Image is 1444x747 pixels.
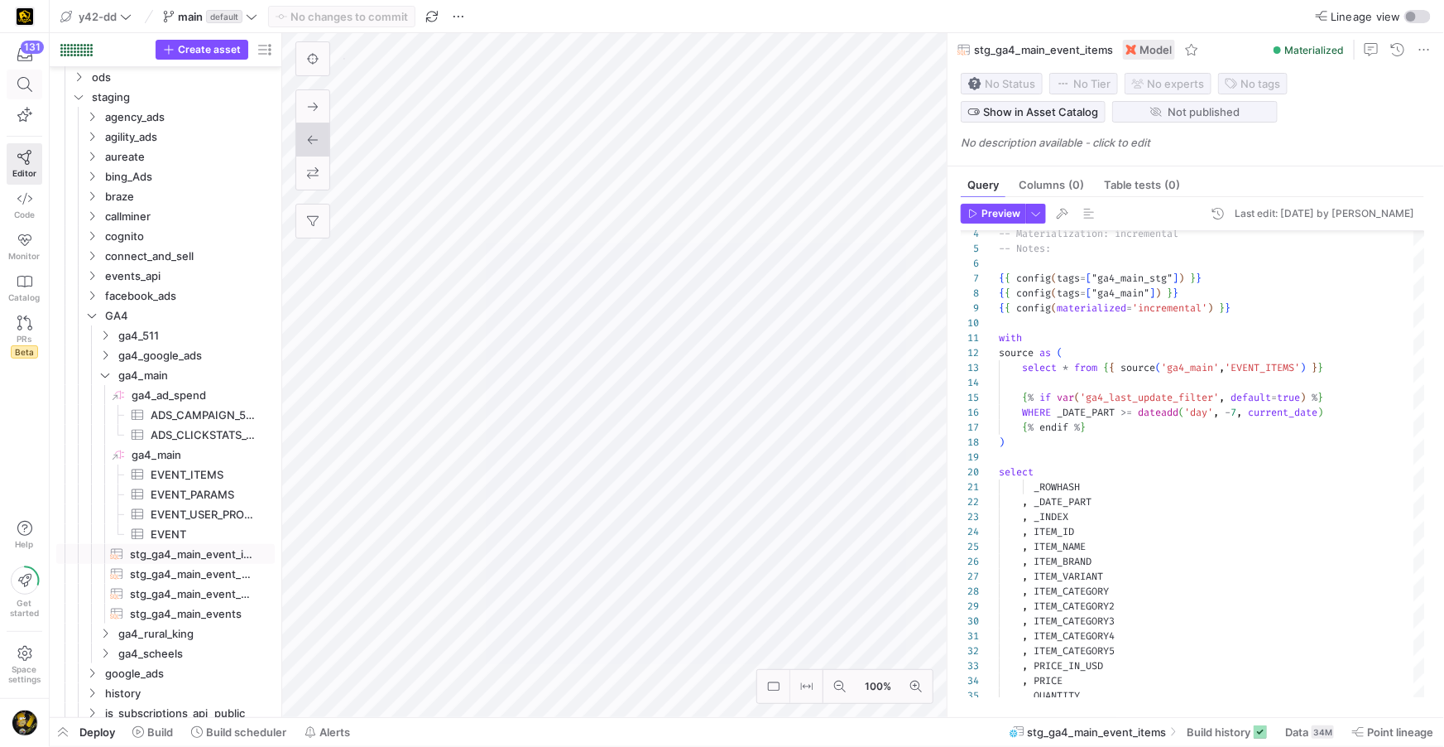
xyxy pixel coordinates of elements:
span: ITEM_CATEGORY5 [1034,644,1115,658]
a: Spacesettings [7,639,42,692]
div: Press SPACE to select this row. [56,624,275,643]
div: Press SPACE to select this row. [56,484,275,504]
span: [ [1086,287,1091,300]
button: Getstarted [7,560,42,624]
div: 24 [961,524,979,539]
span: ) [1155,287,1161,300]
span: ) [999,436,1005,449]
div: Press SPACE to select this row. [56,87,275,107]
span: Space settings [8,664,41,684]
span: { [999,301,1005,315]
img: undefined [1126,45,1136,55]
span: ITEM_NAME [1034,540,1086,553]
a: https://storage.googleapis.com/y42-prod-data-exchange/images/uAsz27BndGEK0hZWDFeOjoxA7jCwgK9jE472... [7,2,42,31]
span: ADS_CLICKSTATS_5255560947​​​​​​​​​ [151,426,256,445]
span: select [1022,361,1057,374]
span: Help [14,539,35,549]
button: https://storage.googleapis.com/y42-prod-data-exchange/images/TkyYhdVHAhZk5dk8nd6xEeaFROCiqfTYinc7... [7,706,42,740]
span: is_subscriptions_api_public [105,704,272,723]
span: } [1080,421,1086,434]
span: ADS_CAMPAIGN_5255560947​​​​​​​​​ [151,406,256,425]
div: 9 [961,301,979,316]
a: stg_ga4_main_events​​​​​​​​​​ [56,604,275,624]
span: GA4 [105,306,272,325]
span: , [1213,406,1219,419]
span: Not published [1168,105,1240,118]
span: QUANTITY [1034,689,1080,702]
span: Monitor [9,251,41,261]
span: = [1126,301,1132,315]
div: Press SPACE to select this row. [56,266,275,286]
span: if [1039,391,1051,404]
div: Press SPACE to select this row. [56,325,275,345]
span: } [1167,287,1173,300]
span: facebook_ads [105,287,272,306]
div: Press SPACE to select this row. [56,465,275,484]
div: Press SPACE to select this row. [56,67,275,87]
span: Build [147,725,173,739]
span: ) [1300,391,1306,404]
span: ITEM_ID [1034,525,1074,538]
span: var [1057,391,1074,404]
a: ADS_CLICKSTATS_5255560947​​​​​​​​​ [56,425,275,445]
div: Press SPACE to select this row. [56,663,275,683]
button: No tierNo Tier [1049,73,1118,94]
span: _ROWHASH [1034,480,1080,494]
div: Last edit: [DATE] by [PERSON_NAME] [1235,208,1414,219]
span: , [1219,391,1225,404]
span: EVENT​​​​​​​​​ [151,525,256,544]
div: 17 [961,420,979,435]
button: Point lineage [1345,718,1441,746]
span: } [1219,301,1225,315]
div: Press SPACE to select this row. [56,425,275,445]
span: as [1039,346,1051,359]
span: ( [1155,361,1161,374]
div: Press SPACE to select this row. [56,385,275,405]
button: Build scheduler [184,718,294,746]
span: = [1080,272,1086,285]
div: 11 [961,330,979,345]
div: Press SPACE to select this row. [56,564,275,584]
span: (0) [1068,180,1084,190]
span: ( [1074,391,1080,404]
div: 18 [961,435,979,450]
span: default [206,10,242,23]
span: bing_Ads [105,167,272,186]
span: = [1080,287,1086,300]
a: Code [7,185,42,226]
span: , [1022,495,1028,508]
a: EVENT_USER_PROPERTIES​​​​​​​​​ [56,504,275,524]
span: callminer [105,207,272,226]
span: y42-dd [79,10,117,23]
span: staging [92,88,272,107]
div: 33 [961,658,979,673]
span: "ga4_main" [1091,287,1149,300]
span: WHERE [1022,406,1051,419]
span: stg_ga4_main_event_items [974,43,1113,56]
span: from [1074,361,1097,374]
span: % [1028,391,1034,404]
span: ITEM_VARIANT [1034,570,1103,583]
div: 15 [961,390,979,405]
button: Alerts [297,718,357,746]
span: history [105,684,272,703]
button: No statusNo Status [961,73,1043,94]
span: ( [1051,272,1057,285]
span: % [1312,391,1317,404]
span: { [999,287,1005,300]
span: Lineage view [1331,10,1401,23]
span: ITEM_BRAND [1034,555,1091,568]
span: config [1016,272,1051,285]
a: Editor [7,143,42,185]
div: 5 [961,241,979,256]
span: Deploy [79,725,115,739]
span: { [1022,421,1028,434]
span: No Status [968,77,1035,90]
span: source [1120,361,1155,374]
span: , [1022,525,1028,538]
a: EVENT_PARAMS​​​​​​​​​ [56,484,275,504]
a: ga4_main​​​​​​​​ [56,445,275,465]
span: 7 [1231,406,1236,419]
div: 25 [961,539,979,554]
span: EVENT_PARAMS​​​​​​​​​ [151,485,256,504]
